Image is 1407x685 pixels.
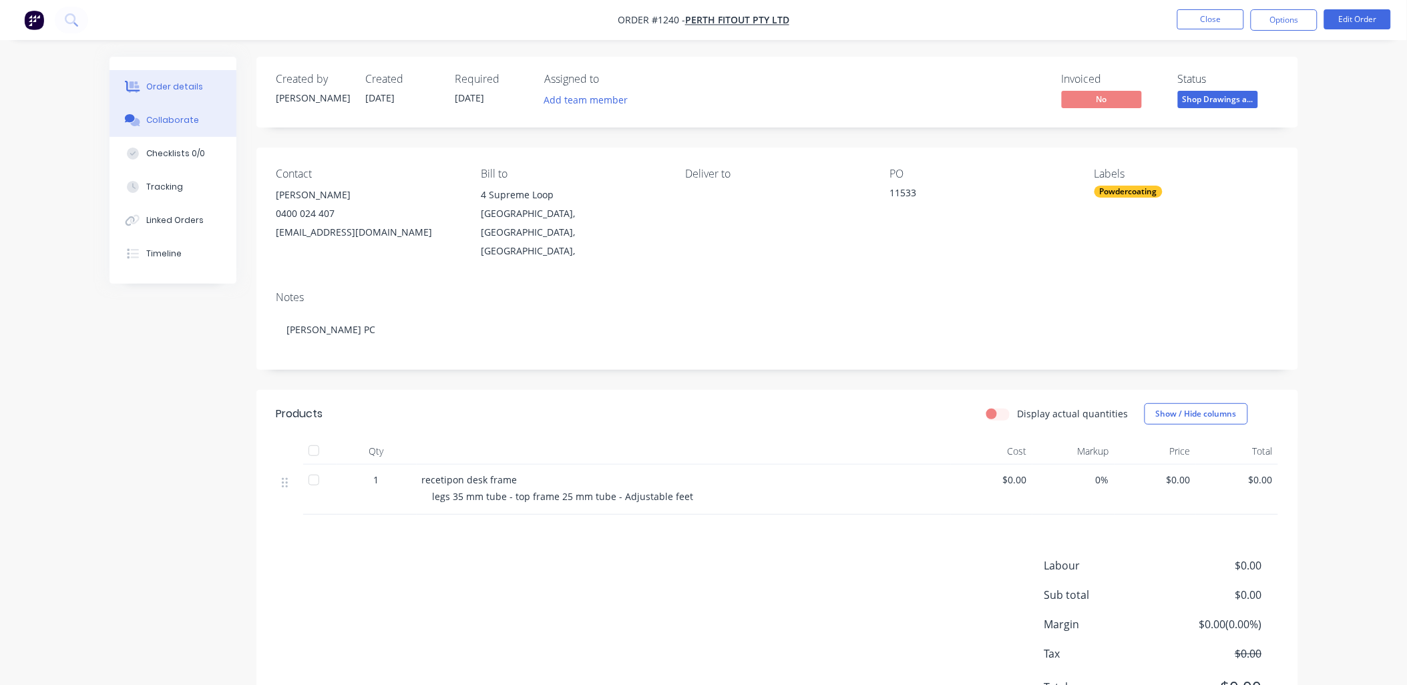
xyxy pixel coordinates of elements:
[276,186,459,204] div: [PERSON_NAME]
[1044,646,1163,662] span: Tax
[110,137,236,170] button: Checklists 0/0
[146,114,199,126] div: Collaborate
[1178,91,1258,111] button: Shop Drawings a...
[481,168,664,180] div: Bill to
[481,186,664,204] div: 4 Supreme Loop
[685,14,789,27] a: Perth Fitout PTY LTD
[1094,186,1163,198] div: Powdercoating
[276,291,1278,304] div: Notes
[1163,646,1261,662] span: $0.00
[1163,587,1261,603] span: $0.00
[1177,9,1244,29] button: Close
[545,91,636,109] button: Add team member
[1038,473,1109,487] span: 0%
[110,237,236,270] button: Timeline
[537,91,635,109] button: Add team member
[24,10,44,30] img: Factory
[146,214,204,226] div: Linked Orders
[1145,403,1248,425] button: Show / Hide columns
[366,73,439,85] div: Created
[276,73,350,85] div: Created by
[1044,616,1163,632] span: Margin
[956,473,1028,487] span: $0.00
[276,168,459,180] div: Contact
[110,70,236,103] button: Order details
[1163,557,1261,574] span: $0.00
[276,186,459,242] div: [PERSON_NAME]0400 024 407[EMAIL_ADDRESS][DOMAIN_NAME]
[146,248,182,260] div: Timeline
[685,168,868,180] div: Deliver to
[276,91,350,105] div: [PERSON_NAME]
[481,204,664,260] div: [GEOGRAPHIC_DATA], [GEOGRAPHIC_DATA], [GEOGRAPHIC_DATA],
[1163,616,1261,632] span: $0.00 ( 0.00 %)
[1324,9,1391,29] button: Edit Order
[276,309,1278,350] div: [PERSON_NAME] PC
[1251,9,1318,31] button: Options
[545,73,678,85] div: Assigned to
[1178,91,1258,107] span: Shop Drawings a...
[433,490,694,503] span: legs 35 mm tube - top frame 25 mm tube - Adjustable feet
[366,91,395,104] span: [DATE]
[951,438,1033,465] div: Cost
[1062,73,1162,85] div: Invoiced
[1044,587,1163,603] span: Sub total
[890,168,1073,180] div: PO
[1196,438,1278,465] div: Total
[455,91,485,104] span: [DATE]
[146,148,205,160] div: Checklists 0/0
[1032,438,1115,465] div: Markup
[618,14,685,27] span: Order #1240 -
[1044,557,1163,574] span: Labour
[1018,407,1129,421] label: Display actual quantities
[276,204,459,223] div: 0400 024 407
[481,186,664,260] div: 4 Supreme Loop[GEOGRAPHIC_DATA], [GEOGRAPHIC_DATA], [GEOGRAPHIC_DATA],
[276,406,323,422] div: Products
[1201,473,1273,487] span: $0.00
[146,181,183,193] div: Tracking
[1115,438,1197,465] div: Price
[110,204,236,237] button: Linked Orders
[276,223,459,242] div: [EMAIL_ADDRESS][DOMAIN_NAME]
[337,438,417,465] div: Qty
[1062,91,1142,107] span: No
[1094,168,1277,180] div: Labels
[1120,473,1191,487] span: $0.00
[374,473,379,487] span: 1
[110,170,236,204] button: Tracking
[110,103,236,137] button: Collaborate
[890,186,1057,204] div: 11533
[422,473,518,486] span: recetipon desk frame
[1178,73,1278,85] div: Status
[455,73,529,85] div: Required
[146,81,203,93] div: Order details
